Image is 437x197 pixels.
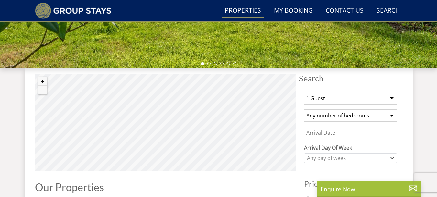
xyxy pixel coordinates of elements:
[35,74,296,171] canvas: Map
[304,179,397,188] h3: Price
[38,77,47,86] button: Zoom in
[304,144,397,152] label: Arrival Day Of Week
[222,4,264,18] a: Properties
[299,74,402,83] span: Search
[271,4,315,18] a: My Booking
[38,86,47,94] button: Zoom out
[374,4,402,18] a: Search
[35,181,296,193] h1: Our Properties
[304,127,397,139] input: Arrival Date
[35,3,112,19] img: Group Stays
[323,4,366,18] a: Contact Us
[321,185,418,193] p: Enquire Now
[304,153,397,163] div: Combobox
[305,154,389,162] div: Any day of week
